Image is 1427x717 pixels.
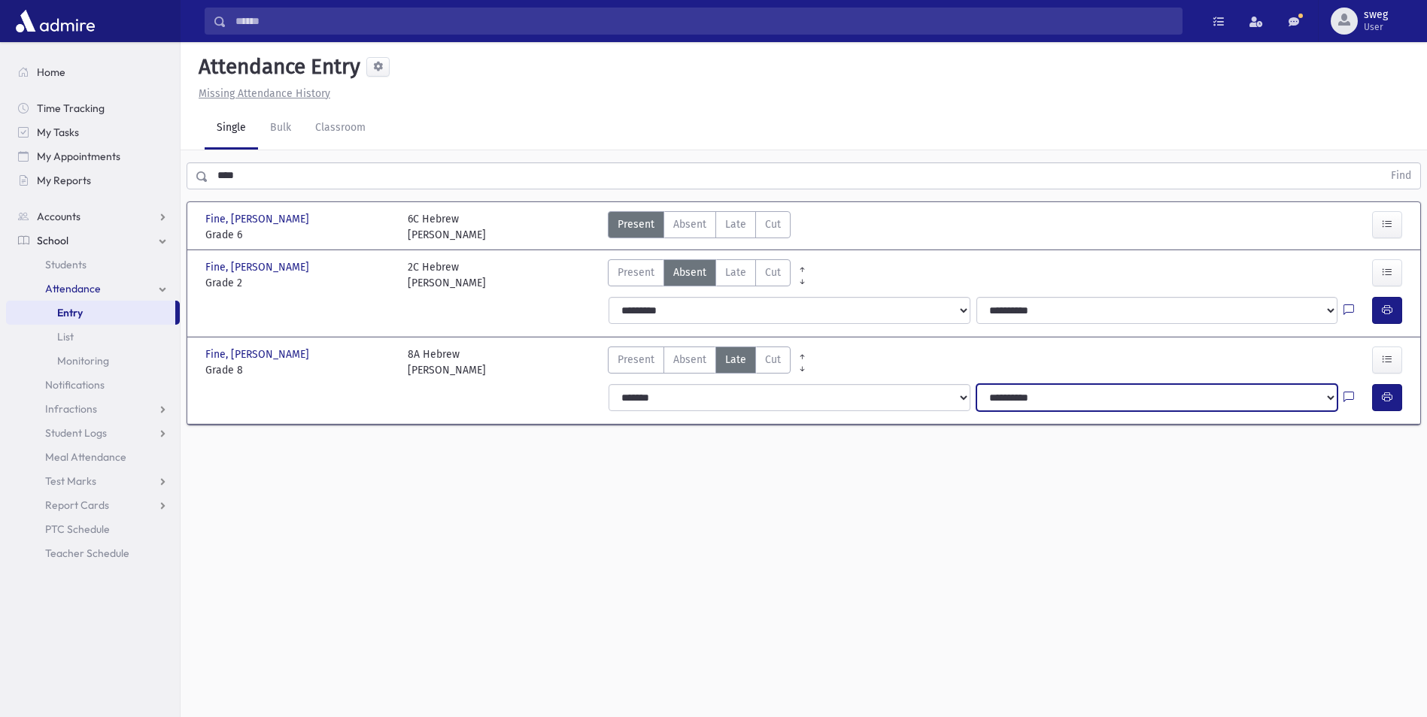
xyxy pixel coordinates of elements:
a: My Tasks [6,120,180,144]
a: School [6,228,180,253]
a: My Reports [6,168,180,192]
img: AdmirePro [12,6,99,36]
span: Absent [673,216,706,232]
span: My Reports [37,174,91,187]
span: Accounts [37,210,80,223]
a: Classroom [303,107,378,150]
span: Report Cards [45,498,109,512]
a: List [6,325,180,349]
span: PTC Schedule [45,522,110,536]
span: Test Marks [45,474,96,488]
span: Meal Attendance [45,450,126,464]
a: Test Marks [6,469,180,493]
span: My Tasks [37,126,79,139]
span: Late [725,352,746,368]
span: Attendance [45,282,101,295]
span: Teacher Schedule [45,546,129,560]
a: My Appointments [6,144,180,168]
span: Present [618,265,654,280]
a: Home [6,60,180,84]
span: User [1364,21,1388,33]
a: Meal Attendance [6,445,180,469]
div: 8A Hebrew [PERSON_NAME] [408,346,486,378]
a: Report Cards [6,493,180,517]
u: Missing Attendance History [199,87,330,100]
span: Time Tracking [37,101,105,115]
a: Student Logs [6,421,180,445]
a: Entry [6,301,175,325]
a: Missing Attendance History [193,87,330,100]
span: Grade 8 [205,362,393,378]
div: 2C Hebrew [PERSON_NAME] [408,259,486,291]
span: Absent [673,265,706,280]
div: AttTypes [608,259,791,291]
a: Infractions [6,397,180,421]
span: List [57,330,74,343]
div: AttTypes [608,346,791,378]
a: Time Tracking [6,96,180,120]
span: Infractions [45,402,97,416]
a: Single [205,107,258,150]
span: Students [45,258,87,271]
span: Fine, [PERSON_NAME] [205,259,312,275]
span: Student Logs [45,426,107,440]
span: Late [725,216,746,232]
a: Attendance [6,277,180,301]
span: Entry [57,306,83,319]
span: Fine, [PERSON_NAME] [205,346,312,362]
div: 6C Hebrew [PERSON_NAME] [408,211,486,243]
span: Cut [765,265,781,280]
span: Grade 2 [205,275,393,291]
span: Cut [765,352,781,368]
a: Students [6,253,180,277]
span: Late [725,265,746,280]
a: Notifications [6,373,180,397]
a: Monitoring [6,349,180,373]
span: School [37,234,68,247]
div: AttTypes [608,211,791,243]
a: Bulk [258,107,303,150]
h5: Attendance Entry [193,54,360,80]
input: Search [226,8,1182,35]
span: Grade 6 [205,227,393,243]
span: Cut [765,216,781,232]
span: Absent [673,352,706,368]
span: sweg [1364,9,1388,21]
a: PTC Schedule [6,517,180,541]
span: Home [37,65,65,79]
span: Monitoring [57,354,109,368]
a: Teacher Schedule [6,541,180,565]
a: Accounts [6,204,180,228]
span: Notifications [45,378,105,392]
span: Fine, [PERSON_NAME] [205,211,312,227]
span: My Appointments [37,150,120,163]
button: Find [1382,163,1420,189]
span: Present [618,352,654,368]
span: Present [618,216,654,232]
